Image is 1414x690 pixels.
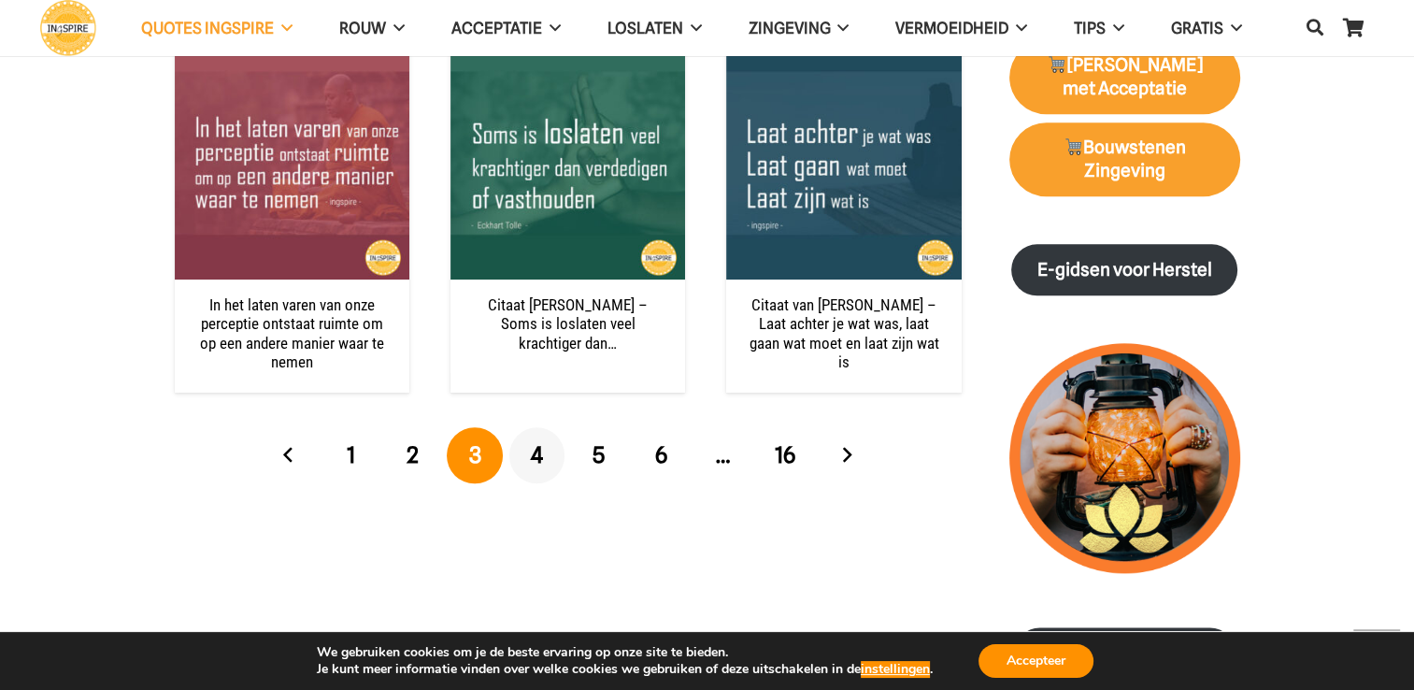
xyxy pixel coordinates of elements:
[175,45,409,280] img: Diepzinnige spreuk over loslaten van Inge Ingspire: In het laten varen van onze perceptie ontstaa...
[695,427,751,483] span: …
[450,45,685,280] img: Citaat over loslaten van Eckhart Tolle - Soms is loslaten veel krachtiger dan verdedigen of vasth...
[872,5,1050,52] a: VERMOEIDHEID
[1353,629,1400,676] a: Terug naar top
[175,47,409,65] a: In het laten varen van onze perceptie ontstaat ruimte om op een andere manier waar te nemen
[1148,5,1265,52] a: GRATIS
[633,427,689,483] a: Pagina 6
[1050,5,1148,52] a: TIPS
[584,5,725,52] a: Loslaten
[141,19,274,37] span: QUOTES INGSPIRE
[1037,259,1212,280] strong: E-gidsen voor Herstel
[1048,55,1065,73] img: 🛒
[339,19,386,37] span: ROUW
[1171,19,1223,37] span: GRATIS
[531,441,543,468] span: 4
[407,441,419,468] span: 2
[750,295,939,371] a: Citaat van [PERSON_NAME] – Laat achter je wat was, laat gaan wat moet en laat zijn wat is
[1009,343,1240,574] img: lichtpuntjes voor in donkere tijden
[451,19,542,37] span: Acceptatie
[861,661,930,678] button: instellingen
[775,441,795,468] span: 16
[450,47,685,65] a: Citaat Eckhart Tolle – Soms is loslaten veel krachtiger dan…
[317,661,933,678] p: Je kunt meer informatie vinden over welke cookies we gebruiken of deze uitschakelen in de .
[1074,19,1106,37] span: TIPS
[385,427,441,483] a: Pagina 2
[748,19,830,37] span: Zingeving
[317,644,933,661] p: We gebruiken cookies om je de beste ervaring op onze site te bieden.
[509,427,565,483] a: Pagina 4
[316,5,428,52] a: ROUW
[978,644,1093,678] button: Accepteer
[1064,137,1082,155] img: 🛒
[655,441,667,468] span: 6
[323,427,379,483] a: Pagina 1
[447,427,503,483] span: Pagina 3
[724,5,872,52] a: Zingeving
[757,427,813,483] a: Pagina 16
[607,19,683,37] span: Loslaten
[488,295,648,352] a: Citaat [PERSON_NAME] – Soms is loslaten veel krachtiger dan…
[118,5,316,52] a: QUOTES INGSPIRE
[1011,244,1237,295] a: E-gidsen voor Herstel
[200,295,384,371] a: In het laten varen van onze perceptie ontstaat ruimte om op een andere manier waar te nemen
[428,5,584,52] a: Acceptatie
[1063,137,1186,181] strong: Bouwstenen Zingeving
[1009,122,1240,197] a: 🛒Bouwstenen Zingeving
[1009,40,1240,115] a: 🛒[PERSON_NAME] met Acceptatie
[571,427,627,483] a: Pagina 5
[469,441,481,468] span: 3
[593,441,605,468] span: 5
[726,45,961,280] img: Laat achter je wat was Laat gaan wat moet Laat zijn wat is - quote van ingspire.nl
[1296,6,1334,50] a: Zoeken
[895,19,1008,37] span: VERMOEIDHEID
[1014,627,1235,679] a: Geef een Lichtpuntje
[726,47,961,65] a: Citaat van Ingspire – Laat achter je wat was, laat gaan wat moet en laat zijn wat is
[347,441,355,468] span: 1
[1047,54,1203,99] strong: [PERSON_NAME] met Acceptatie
